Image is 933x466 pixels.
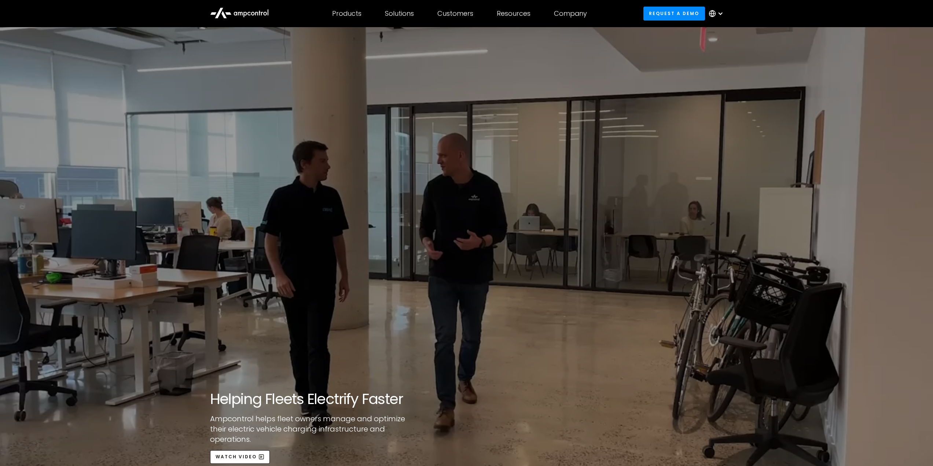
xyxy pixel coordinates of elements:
[385,10,414,18] div: Solutions
[554,10,587,18] div: Company
[332,10,361,18] div: Products
[437,10,473,18] div: Customers
[643,7,705,20] a: Request a demo
[497,10,530,18] div: Resources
